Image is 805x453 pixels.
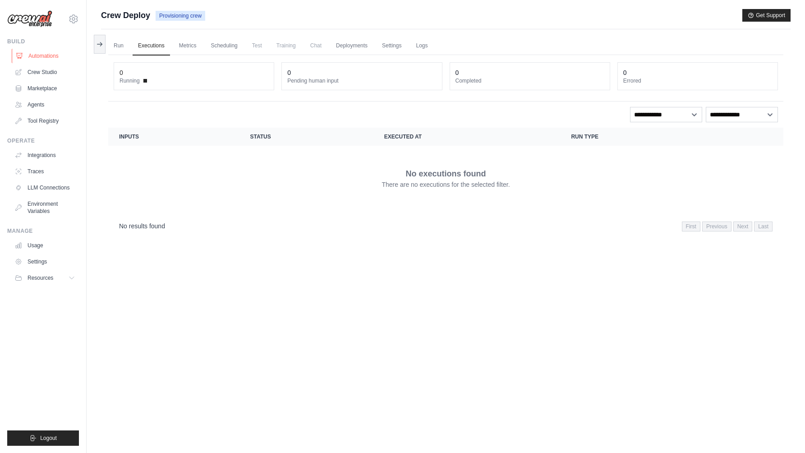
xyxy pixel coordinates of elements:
th: Run Type [560,128,715,146]
a: Scheduling [205,37,243,55]
a: Automations [12,49,80,63]
div: 0 [455,68,459,77]
button: Get Support [742,9,791,22]
span: Next [733,222,753,231]
div: 0 [287,68,291,77]
div: Build [7,38,79,45]
a: Integrations [11,148,79,162]
div: 0 [623,68,627,77]
span: Resources [28,274,53,282]
a: Usage [11,238,79,253]
a: Marketplace [11,81,79,96]
span: Chat is not available until the deployment is complete [305,37,327,55]
a: Deployments [331,37,373,55]
nav: Pagination [682,222,773,231]
dt: Errored [623,77,772,84]
th: Inputs [108,128,239,146]
a: Metrics [174,37,202,55]
a: LLM Connections [11,180,79,195]
p: No results found [119,222,165,231]
span: Last [754,222,773,231]
a: Logs [410,37,433,55]
span: Previous [702,222,731,231]
a: Settings [377,37,407,55]
a: Run [108,37,129,55]
span: Training is not available until the deployment is complete [271,37,301,55]
a: Traces [11,164,79,179]
a: Settings [11,254,79,269]
a: Crew Studio [11,65,79,79]
div: Manage [7,227,79,235]
nav: Pagination [108,214,783,237]
button: Resources [11,271,79,285]
p: No executions found [405,167,486,180]
a: Environment Variables [11,197,79,218]
section: Crew executions table [108,128,783,237]
span: Crew Deploy [101,9,150,22]
th: Status [239,128,373,146]
dt: Completed [455,77,604,84]
p: There are no executions for the selected filter. [382,180,510,189]
dt: Pending human input [287,77,436,84]
iframe: Chat Widget [760,410,805,453]
div: Operate [7,137,79,144]
button: Logout [7,430,79,446]
th: Executed at [373,128,561,146]
span: Test [247,37,267,55]
a: Agents [11,97,79,112]
span: Provisioning crew [156,11,205,21]
img: Logo [7,10,52,28]
a: Executions [133,37,170,55]
span: Logout [40,435,57,442]
a: Tool Registry [11,114,79,128]
span: Running [120,77,140,84]
div: 0 [120,68,123,77]
span: First [682,222,700,231]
